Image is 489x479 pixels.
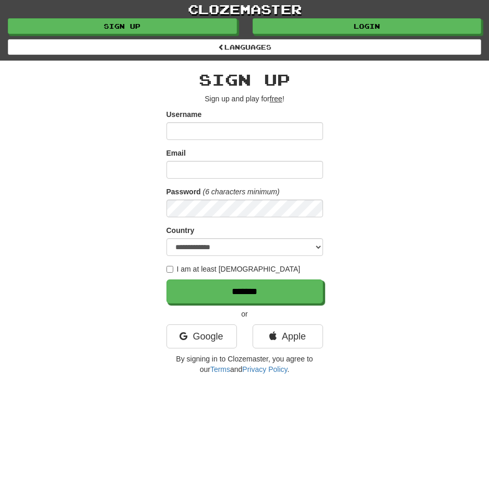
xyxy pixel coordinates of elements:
label: Password [166,186,201,197]
a: Terms [210,365,230,373]
a: Apple [253,324,323,348]
p: Sign up and play for ! [166,94,323,104]
u: free [270,95,282,103]
p: or [166,309,323,319]
a: Google [166,324,237,348]
a: Privacy Policy [242,365,287,373]
a: Login [253,18,482,34]
a: Sign up [8,18,237,34]
label: Username [166,109,202,120]
label: Email [166,148,186,158]
a: Languages [8,39,481,55]
label: I am at least [DEMOGRAPHIC_DATA] [166,264,301,274]
h2: Sign up [166,71,323,88]
label: Country [166,225,195,236]
em: (6 characters minimum) [203,188,280,196]
p: By signing in to Clozemaster, you agree to our and . [166,354,323,375]
input: I am at least [DEMOGRAPHIC_DATA] [166,266,173,273]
